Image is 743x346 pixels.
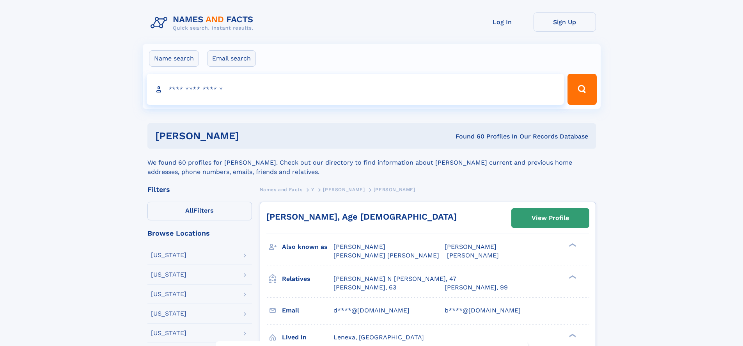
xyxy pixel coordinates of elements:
[151,271,186,278] div: [US_STATE]
[151,330,186,336] div: [US_STATE]
[151,252,186,258] div: [US_STATE]
[567,333,576,338] div: ❯
[512,209,589,227] a: View Profile
[333,275,456,283] a: [PERSON_NAME] N [PERSON_NAME], 47
[260,185,303,194] a: Names and Facts
[207,50,256,67] label: Email search
[147,74,564,105] input: search input
[333,243,385,250] span: [PERSON_NAME]
[323,187,365,192] span: [PERSON_NAME]
[567,274,576,279] div: ❯
[333,334,424,341] span: Lenexa, [GEOGRAPHIC_DATA]
[147,202,252,220] label: Filters
[185,207,193,214] span: All
[282,304,333,317] h3: Email
[151,291,186,297] div: [US_STATE]
[374,187,415,192] span: [PERSON_NAME]
[151,311,186,317] div: [US_STATE]
[282,272,333,286] h3: Relatives
[333,283,396,292] a: [PERSON_NAME], 63
[155,131,348,141] h1: [PERSON_NAME]
[147,230,252,237] div: Browse Locations
[149,50,199,67] label: Name search
[471,12,534,32] a: Log In
[532,209,569,227] div: View Profile
[282,240,333,254] h3: Also known as
[333,252,439,259] span: [PERSON_NAME] [PERSON_NAME]
[445,243,497,250] span: [PERSON_NAME]
[266,212,457,222] a: [PERSON_NAME], Age [DEMOGRAPHIC_DATA]
[282,331,333,344] h3: Lived in
[147,186,252,193] div: Filters
[447,252,499,259] span: [PERSON_NAME]
[567,243,576,248] div: ❯
[347,132,588,141] div: Found 60 Profiles In Our Records Database
[567,74,596,105] button: Search Button
[147,149,596,177] div: We found 60 profiles for [PERSON_NAME]. Check out our directory to find information about [PERSON...
[323,185,365,194] a: [PERSON_NAME]
[147,12,260,34] img: Logo Names and Facts
[311,185,314,194] a: Y
[534,12,596,32] a: Sign Up
[311,187,314,192] span: Y
[445,283,508,292] a: [PERSON_NAME], 99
